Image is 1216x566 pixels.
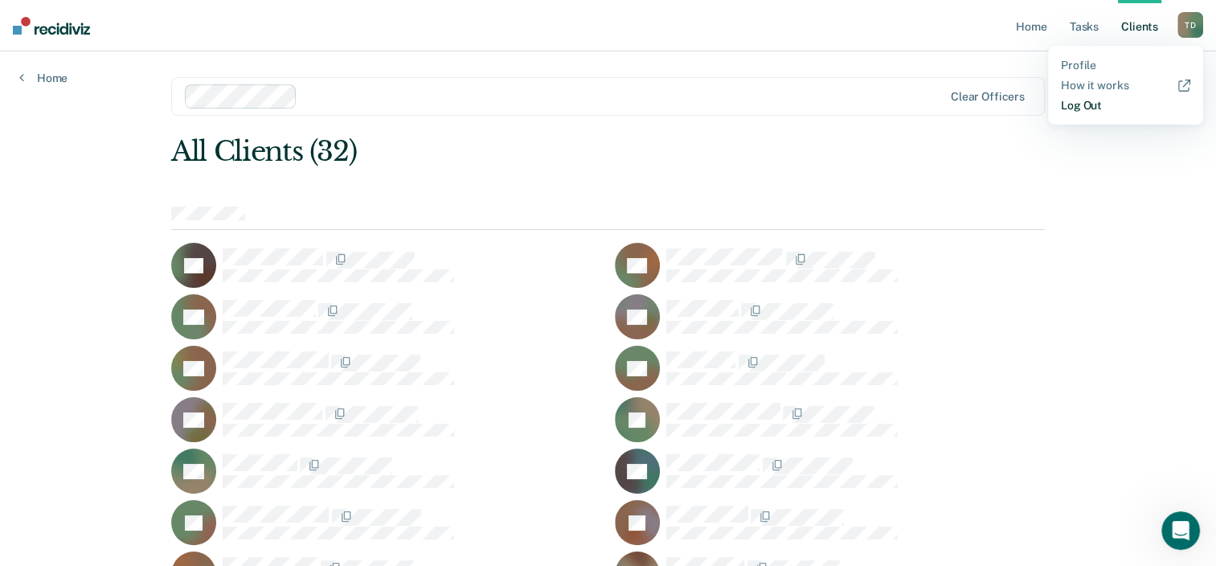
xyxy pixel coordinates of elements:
[1177,12,1203,38] div: T D
[1061,99,1190,113] a: Log Out
[171,135,870,168] div: All Clients (32)
[951,90,1025,104] div: Clear officers
[1177,12,1203,38] button: TD
[1161,511,1200,550] iframe: Intercom live chat
[1061,59,1190,72] a: Profile
[1061,79,1190,92] a: How it works
[13,17,90,35] img: Recidiviz
[19,71,68,85] a: Home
